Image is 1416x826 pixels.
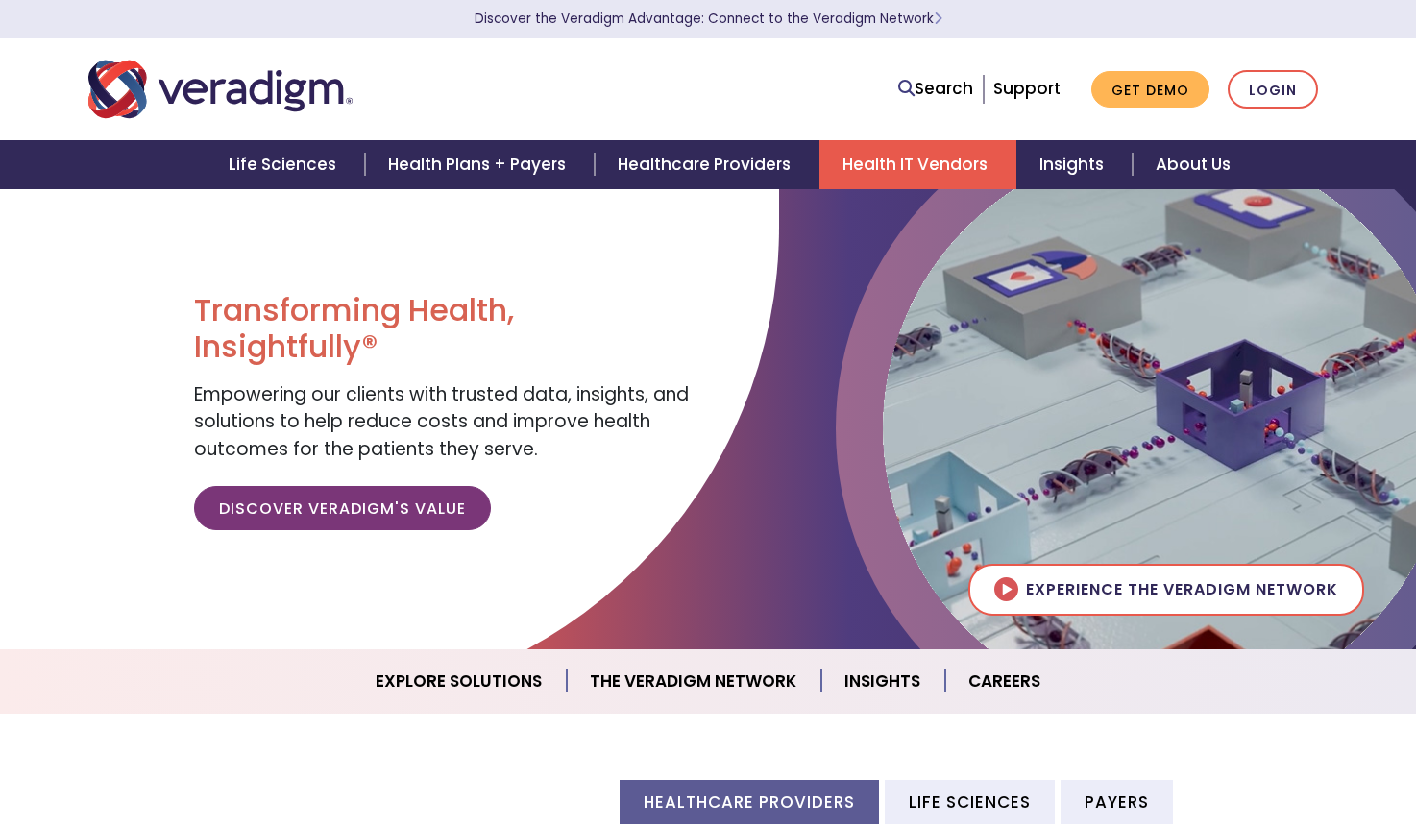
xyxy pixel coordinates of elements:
li: Life Sciences [885,780,1055,823]
a: Support [993,77,1061,100]
a: Discover Veradigm's Value [194,486,491,530]
span: Learn More [934,10,942,28]
a: Careers [945,657,1063,706]
a: Discover the Veradigm Advantage: Connect to the Veradigm NetworkLearn More [475,10,942,28]
h1: Transforming Health, Insightfully® [194,292,694,366]
a: Healthcare Providers [595,140,819,189]
a: Insights [1016,140,1133,189]
span: Empowering our clients with trusted data, insights, and solutions to help reduce costs and improv... [194,381,689,462]
a: Explore Solutions [353,657,567,706]
a: Search [898,76,973,102]
a: Login [1228,70,1318,109]
a: Health Plans + Payers [365,140,595,189]
a: Get Demo [1091,71,1209,109]
li: Healthcare Providers [620,780,879,823]
a: Life Sciences [206,140,365,189]
li: Payers [1061,780,1173,823]
a: Health IT Vendors [819,140,1016,189]
a: About Us [1133,140,1254,189]
a: Insights [821,657,945,706]
a: The Veradigm Network [567,657,821,706]
img: Veradigm logo [88,58,353,121]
